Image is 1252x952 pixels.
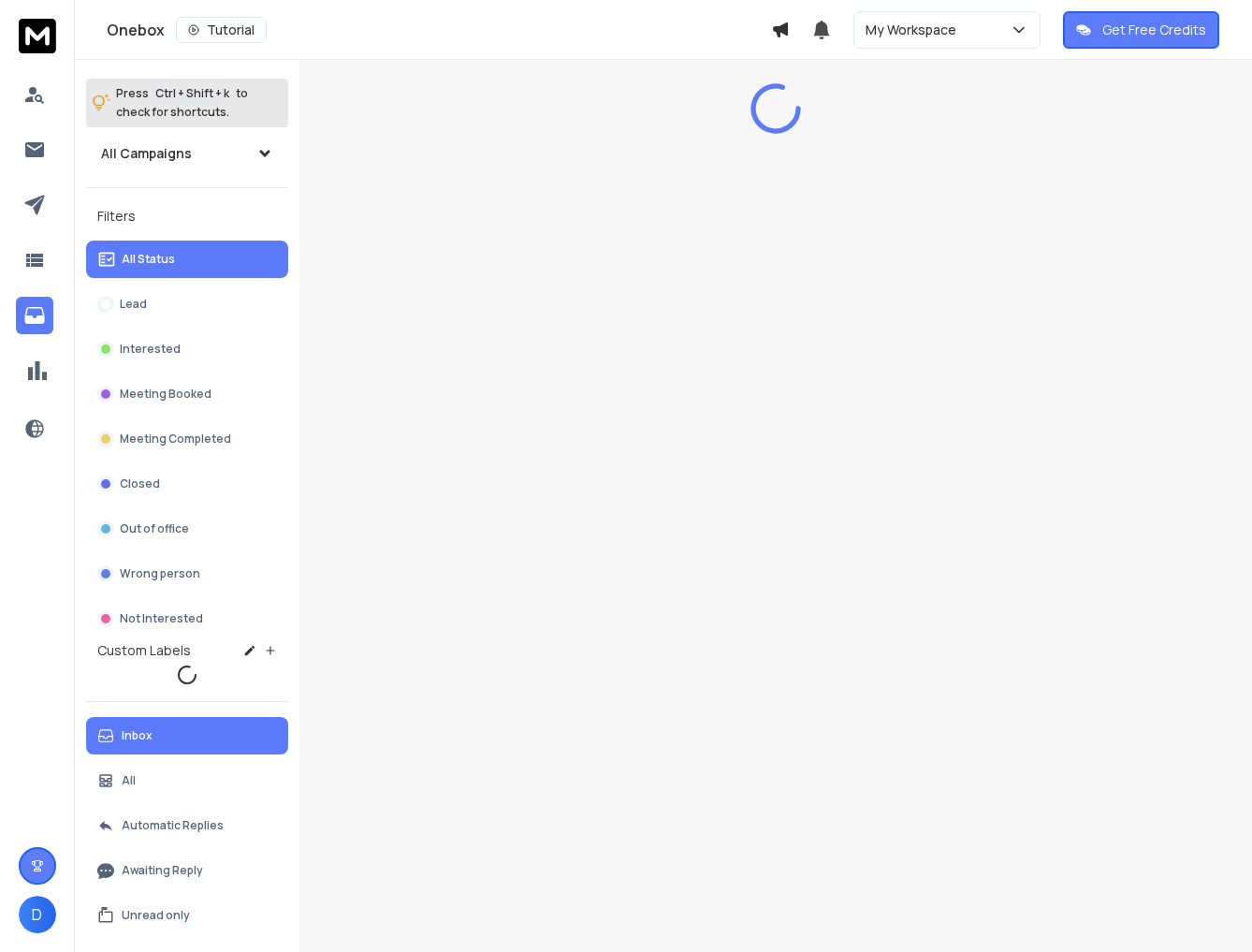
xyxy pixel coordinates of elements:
[120,566,200,581] p: Wrong person
[120,387,211,402] p: Meeting Booked
[1063,11,1219,49] button: Get Free Credits
[120,297,147,312] p: Lead
[86,375,288,413] button: Meeting Booked
[116,84,248,122] p: Press to check for shortcuts.
[97,641,191,660] h3: Custom Labels
[86,897,288,934] button: Unread only
[101,144,192,163] h1: All Campaigns
[120,611,203,626] p: Not Interested
[86,135,288,172] button: All Campaigns
[86,420,288,458] button: Meeting Completed
[120,476,160,491] p: Closed
[120,521,189,536] p: Out of office
[120,342,181,357] p: Interested
[866,21,964,39] p: My Workspace
[86,555,288,593] button: Wrong person
[107,17,771,43] div: Onebox
[86,203,288,229] h3: Filters
[153,82,232,104] span: Ctrl + Shift + k
[86,241,288,278] button: All Status
[86,600,288,637] button: Not Interested
[19,896,56,933] button: D
[86,510,288,548] button: Out of office
[86,717,288,754] button: Inbox
[1102,21,1206,39] p: Get Free Credits
[122,773,136,788] p: All
[122,252,175,267] p: All Status
[86,807,288,844] button: Automatic Replies
[176,17,267,43] button: Tutorial
[86,465,288,503] button: Closed
[122,818,224,833] p: Automatic Replies
[122,908,190,923] p: Unread only
[86,762,288,799] button: All
[122,863,203,878] p: Awaiting Reply
[120,432,231,447] p: Meeting Completed
[86,852,288,889] button: Awaiting Reply
[86,286,288,323] button: Lead
[122,728,153,743] p: Inbox
[86,330,288,368] button: Interested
